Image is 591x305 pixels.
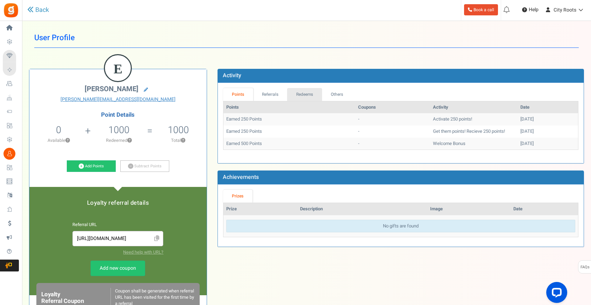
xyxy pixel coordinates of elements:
td: Earned 500 Points [223,138,355,150]
div: No gifts are found [226,220,575,233]
button: ? [127,138,132,143]
button: ? [65,138,70,143]
th: Date [511,203,578,215]
a: Points [223,88,253,101]
th: Activity [430,101,518,114]
th: Description [297,203,427,215]
a: Subtract Points [120,160,169,172]
th: Prize [223,203,297,215]
div: [DATE] [520,128,575,135]
a: Book a call [464,4,498,15]
td: Earned 250 Points [223,125,355,138]
a: Redeems [287,88,322,101]
a: Prizes [223,190,252,203]
h1: User Profile [34,28,579,48]
a: Referrals [253,88,287,101]
th: Date [518,101,578,114]
h6: Loyalty Referral Coupon [41,291,111,304]
p: Total [153,137,203,144]
a: [PERSON_NAME][EMAIL_ADDRESS][DOMAIN_NAME] [35,96,201,103]
div: [DATE] [520,140,575,147]
td: Welcome Bonus [430,138,518,150]
h5: Loyalty referral details [36,200,200,206]
a: Add new coupon [91,261,145,276]
span: Click to Copy [151,233,163,245]
span: 0 [56,123,61,137]
h5: 1000 [108,125,129,135]
a: Others [322,88,352,101]
b: Achievements [223,173,259,181]
span: City Roots [554,6,576,14]
b: Activity [223,71,241,80]
span: Help [527,6,539,13]
img: Gratisfaction [3,2,19,18]
th: Image [427,203,511,215]
th: Coupons [355,101,430,114]
h5: 1000 [168,125,189,135]
a: Add Points [67,160,116,172]
td: - [355,125,430,138]
h4: Point Details [29,112,207,118]
td: - [355,138,430,150]
a: Need help with URL? [123,249,163,255]
span: [PERSON_NAME] [85,84,138,94]
th: Points [223,101,355,114]
p: Redeemed [91,137,146,144]
div: [DATE] [520,116,575,123]
td: Get them points! Recieve 250 points! [430,125,518,138]
p: Available [33,137,84,144]
td: - [355,113,430,125]
button: ? [181,138,185,143]
h6: Referral URL [72,223,163,227]
span: FAQs [580,261,590,274]
td: Activate 250 points! [430,113,518,125]
figcaption: E [105,55,131,82]
a: Help [519,4,541,15]
td: Earned 250 Points [223,113,355,125]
